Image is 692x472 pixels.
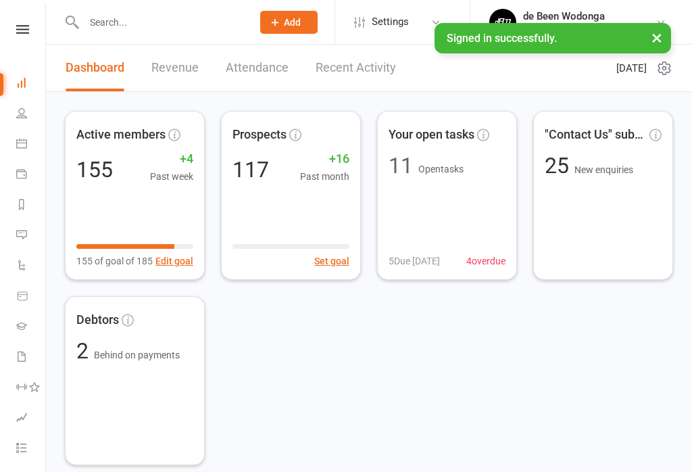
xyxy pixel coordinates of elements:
[94,350,180,360] span: Behind on payments
[523,10,656,22] div: de Been Wodonga
[389,254,440,268] span: 5 Due [DATE]
[226,45,289,91] a: Attendance
[16,130,47,160] a: Calendar
[389,125,474,145] span: Your open tasks
[150,149,193,169] span: +4
[545,125,647,145] span: "Contact Us" submissions
[489,9,516,36] img: thumb_image1710905826.png
[372,7,409,37] span: Settings
[232,159,269,181] div: 117
[466,254,505,268] span: 4 overdue
[16,99,47,130] a: People
[76,125,166,145] span: Active members
[155,254,193,268] button: Edit goal
[314,254,349,268] button: Set goal
[16,282,47,312] a: Product Sales
[616,60,647,76] span: [DATE]
[645,23,669,52] button: ×
[150,169,193,184] span: Past week
[76,159,113,181] div: 155
[574,164,633,175] span: New enquiries
[151,45,199,91] a: Revenue
[76,338,94,364] span: 2
[80,13,243,32] input: Search...
[76,254,153,268] span: 155 of goal of 185
[232,125,287,145] span: Prospects
[389,155,413,176] div: 11
[260,11,318,34] button: Add
[300,169,349,184] span: Past month
[66,45,124,91] a: Dashboard
[545,153,574,179] span: 25
[316,45,396,91] a: Recent Activity
[16,69,47,99] a: Dashboard
[284,17,301,28] span: Add
[300,149,349,169] span: +16
[16,160,47,191] a: Payments
[76,310,119,330] span: Debtors
[447,32,557,45] span: Signed in successfully.
[16,404,47,434] a: Assessments
[418,164,464,174] span: Open tasks
[523,22,656,34] div: de Been 100% [PERSON_NAME]
[16,191,47,221] a: Reports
